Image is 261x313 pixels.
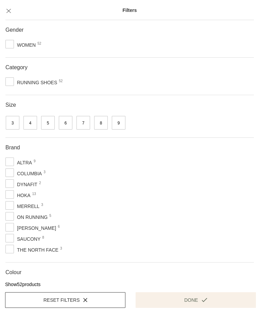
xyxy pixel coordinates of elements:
[5,282,256,287] div: Show products
[32,191,61,196] span: 13
[6,116,19,130] span: Size: 3
[5,213,51,221] span: On Running
[5,246,62,254] span: The North Face
[5,41,39,49] span: Women
[59,116,72,130] span: Size: 6
[5,169,45,178] span: Columbia
[17,282,22,287] b: 52
[5,159,35,167] span: Altra
[60,246,117,251] span: 3
[39,180,74,185] span: 2
[58,224,112,229] span: 6
[5,180,41,189] span: DYNAFIT
[41,202,79,207] span: 3
[23,116,37,130] span: Size: 4
[5,202,43,210] span: Merrell
[34,159,64,164] span: 9
[5,27,23,33] span: Gender
[122,8,137,13] span: Filters
[94,116,108,130] span: Size: 8
[76,116,90,130] span: Size: 7
[5,102,16,108] span: Size
[5,292,125,308] button: Reset filters
[5,145,20,150] span: Brand
[5,235,44,243] span: Saucony
[42,235,81,240] span: 8
[112,116,125,130] span: Size: 9
[37,41,71,46] span: 52
[5,269,21,275] span: Colour
[5,78,60,87] span: Running Shoes
[136,292,256,308] button: Done
[5,191,34,199] span: Hoka
[41,116,55,130] span: Size: 5
[5,224,59,232] span: [PERSON_NAME]
[59,78,114,84] span: 52
[5,64,28,70] span: Category
[49,213,95,218] span: 5
[43,169,83,175] span: 3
